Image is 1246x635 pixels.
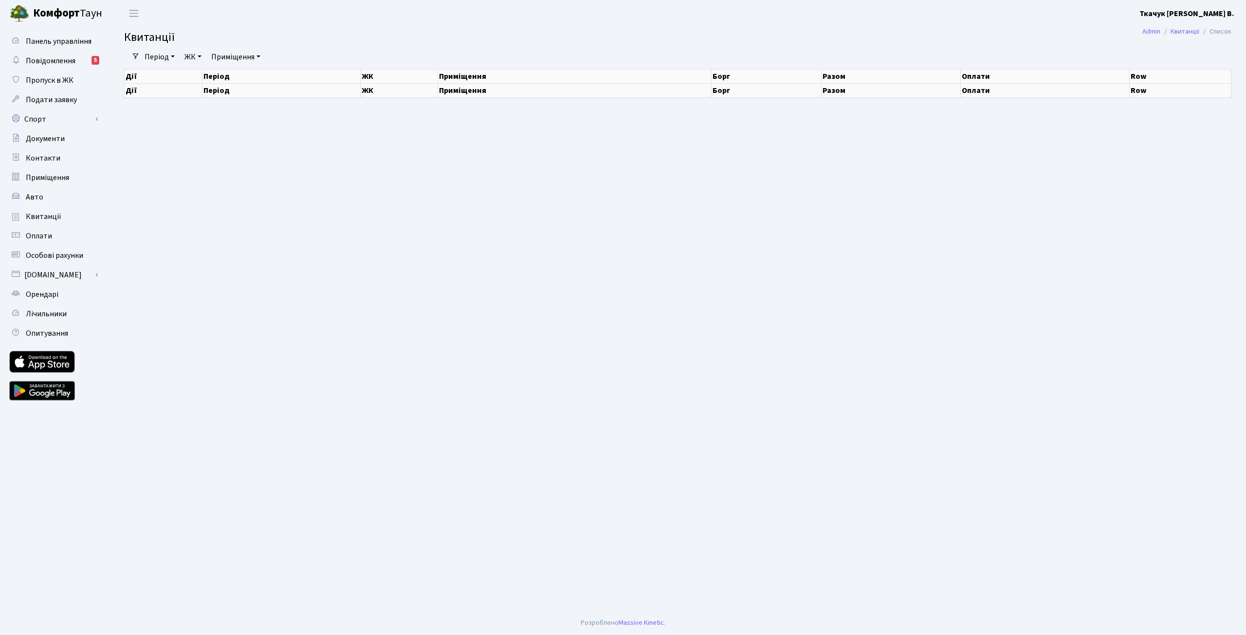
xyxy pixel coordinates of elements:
th: Приміщення [438,83,712,97]
th: ЖК [360,69,438,83]
div: 5 [92,56,99,65]
th: Разом [821,83,960,97]
a: Подати заявку [5,90,102,109]
span: Подати заявку [26,94,77,105]
a: Квитанції [1171,26,1199,36]
span: Документи [26,133,65,144]
th: Період [202,83,360,97]
a: Панель управління [5,32,102,51]
span: Квитанції [26,211,61,222]
a: Період [141,49,179,65]
a: Ткачук [PERSON_NAME] В. [1139,8,1234,19]
b: Комфорт [33,5,80,21]
a: Приміщення [5,168,102,187]
span: Опитування [26,328,68,339]
a: Авто [5,187,102,207]
a: Massive Kinetic [619,617,664,628]
th: Оплати [960,83,1129,97]
button: Переключити навігацію [122,5,146,21]
a: Admin [1142,26,1160,36]
span: Таун [33,5,102,22]
a: Орендарі [5,285,102,304]
span: Панель управління [26,36,92,47]
nav: breadcrumb [1128,21,1246,42]
a: Лічильники [5,304,102,324]
a: Документи [5,129,102,148]
th: Приміщення [438,69,712,83]
th: Row [1129,69,1231,83]
a: Пропуск в ЖК [5,71,102,90]
span: Приміщення [26,172,69,183]
a: ЖК [181,49,205,65]
th: Борг [711,83,821,97]
span: Лічильники [26,308,67,319]
a: [DOMAIN_NAME] [5,265,102,285]
th: Оплати [960,69,1129,83]
a: Спорт [5,109,102,129]
th: Разом [821,69,960,83]
th: Борг [711,69,821,83]
a: Повідомлення5 [5,51,102,71]
span: Квитанції [124,29,175,46]
span: Авто [26,192,43,202]
th: Дії [125,69,202,83]
a: Приміщення [207,49,264,65]
li: Список [1199,26,1231,37]
th: Row [1129,83,1231,97]
a: Оплати [5,226,102,246]
th: Дії [125,83,202,97]
a: Опитування [5,324,102,343]
span: Контакти [26,153,60,163]
a: Особові рахунки [5,246,102,265]
th: Період [202,69,360,83]
div: Розроблено . [581,617,665,628]
span: Повідомлення [26,55,75,66]
a: Контакти [5,148,102,168]
a: Квитанції [5,207,102,226]
th: ЖК [360,83,438,97]
img: logo.png [10,4,29,23]
span: Пропуск в ЖК [26,75,73,86]
span: Орендарі [26,289,58,300]
span: Особові рахунки [26,250,83,261]
span: Оплати [26,231,52,241]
